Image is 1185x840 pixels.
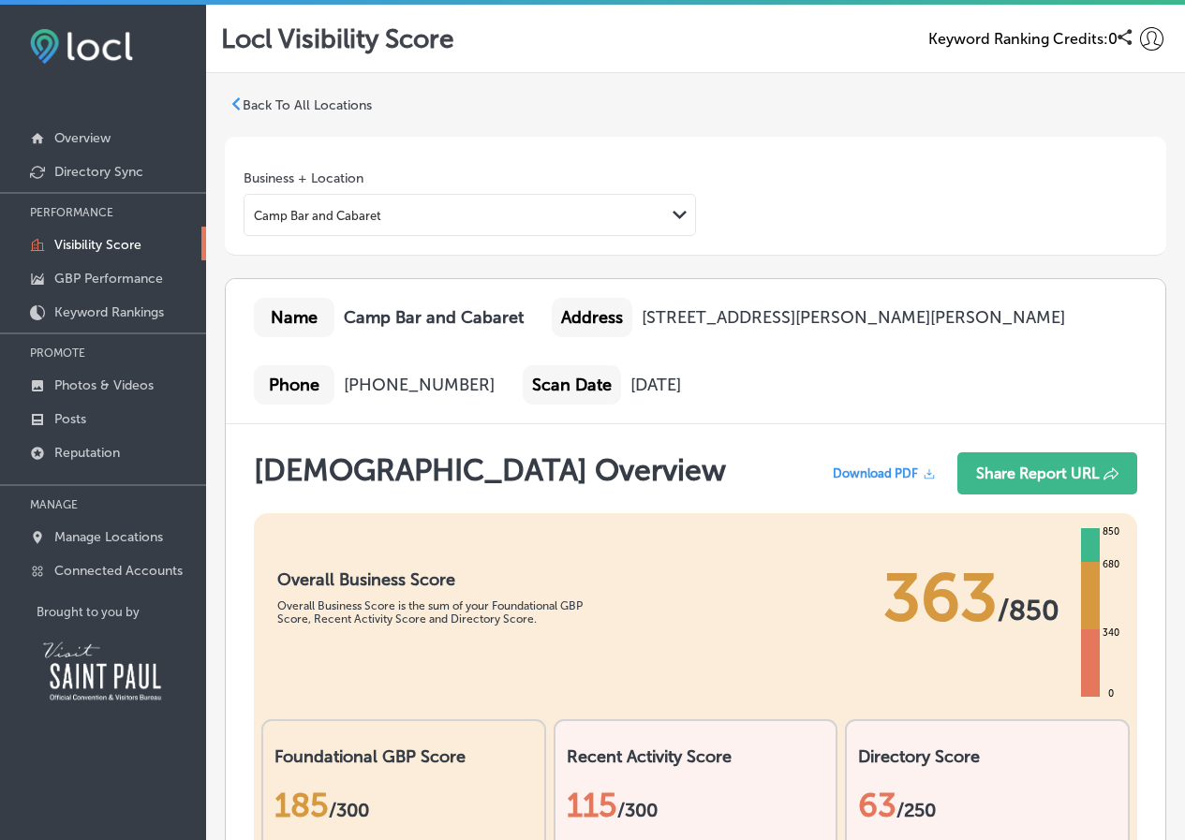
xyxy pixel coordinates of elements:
img: Visit Saint Paul [37,634,168,707]
span: /250 [896,799,936,821]
label: Business + Location [244,170,363,186]
p: Directory Sync [54,164,143,180]
div: Name [254,298,334,337]
p: Visibility Score [54,237,141,253]
div: Overall Business Score is the sum of your Foundational GBP Score, Recent Activity Score and Direc... [277,599,605,626]
div: Camp Bar and Cabaret [254,208,381,222]
div: 185 [274,786,533,825]
div: [STREET_ADDRESS][PERSON_NAME][PERSON_NAME] [642,307,1065,328]
div: 0 [1104,686,1118,701]
p: Locl Visibility Score [221,23,454,54]
span: 363 [883,558,998,637]
span: Keyword Ranking Credits: 0 [928,30,1118,48]
p: Photos & Videos [54,377,154,393]
div: Address [552,298,632,337]
b: Camp Bar and Cabaret [344,307,524,328]
h2: Foundational GBP Score [274,746,533,767]
div: Phone [254,365,334,405]
span: Download PDF [833,466,918,480]
p: Keyword Rankings [54,304,164,320]
p: Posts [54,411,86,427]
div: [DATE] [630,375,681,395]
img: fda3e92497d09a02dc62c9cd864e3231.png [30,29,133,64]
button: Share Report URL [957,452,1137,494]
div: [PHONE_NUMBER] [344,375,495,395]
div: 115 [567,786,825,825]
p: Brought to you by [37,605,206,619]
p: Manage Locations [54,529,163,545]
p: Back To All Locations [243,97,372,113]
span: /300 [617,799,658,821]
p: Reputation [54,445,120,461]
div: 63 [858,786,1117,825]
h1: Overall Business Score [277,569,605,590]
h2: Recent Activity Score [567,746,825,767]
div: Scan Date [523,365,621,405]
div: 680 [1099,557,1123,572]
div: 850 [1099,524,1123,539]
div: 340 [1099,626,1123,641]
span: / 850 [998,594,1059,627]
h2: Directory Score [858,746,1117,767]
p: Connected Accounts [54,563,183,579]
p: GBP Performance [54,271,163,287]
h1: [DEMOGRAPHIC_DATA] Overview [254,452,726,504]
p: Overview [54,130,111,146]
span: / 300 [329,799,369,821]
